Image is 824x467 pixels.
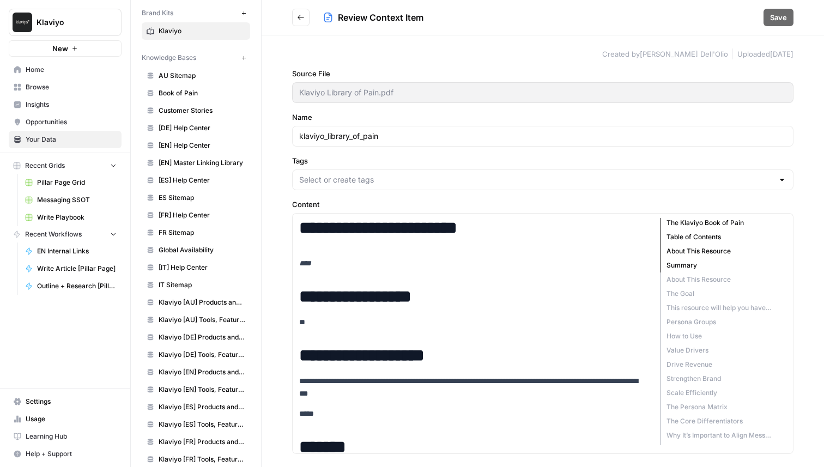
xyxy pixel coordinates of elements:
span: [FR] Help Center [159,210,245,220]
span: Usage [26,414,117,424]
li: Why It’s Important to Align Messaging Based on Personas: [661,428,772,442]
span: Browse [26,82,117,92]
span: Created by [PERSON_NAME] Dell'Olio [602,48,728,59]
span: Write Article [Pillar Page] [37,264,117,274]
span: Klaviyo [DE] Tools, Features, Marketing Resources, Glossary, Blogs [159,350,245,360]
span: Klaviyo [ES] Products and Solutions [159,402,245,412]
a: Outline + Research [Pillar Page] [20,277,122,295]
span: AU Sitemap [159,71,245,81]
li: Scale Efficiently [661,386,772,400]
span: Learning Hub [26,432,117,441]
span: Klaviyo [EN] Tools, Features, Marketing Resources, Glossary, Blogs [159,385,245,395]
span: Outline + Research [Pillar Page] [37,281,117,291]
a: FR Sitemap [142,224,250,241]
span: [ES] Help Center [159,175,245,185]
li: How to Use [661,329,772,343]
div: Review Context Item [338,11,423,24]
span: Klaviyo [FR] Products and Solutions [159,437,245,447]
a: Klaviyo [DE] Tools, Features, Marketing Resources, Glossary, Blogs [142,346,250,363]
li: About This Resource [661,272,772,287]
a: Opportunities [9,113,122,131]
a: ES Sitemap [142,189,250,207]
span: Klaviyo [ES] Tools, Features, Marketing Resources, Glossary, Blogs [159,420,245,429]
a: [EN] Help Center [142,137,250,154]
span: Brand Kits [142,8,173,18]
span: Save [770,12,787,23]
li: Persona Groups [661,315,772,329]
li: The Core Differentiators [661,414,772,428]
a: EN Internal Links [20,242,122,260]
a: Customer Stories [142,102,250,119]
a: Settings [9,393,122,410]
li: The Persona Matrix [661,442,772,457]
a: Klaviyo [DE] Products and Solutions [142,329,250,346]
span: Uploaded [DATE] [737,48,793,59]
span: Klaviyo [AU] Products and Solutions [159,298,245,307]
a: Klaviyo [ES] Products and Solutions [142,398,250,416]
a: Messaging SSOT [20,191,122,209]
li: Summary [661,258,772,272]
label: Name [292,112,793,123]
a: Usage [9,410,122,428]
span: Write Playbook [37,213,117,222]
a: Global Availability [142,241,250,259]
li: Strengthen Brand [661,372,772,386]
button: Help + Support [9,445,122,463]
li: Drive Revenue [661,357,772,372]
label: Source File [292,68,793,79]
a: Your Data [9,131,122,148]
a: Insights [9,96,122,113]
button: Go back [292,9,310,26]
input: Enter context item name [299,131,786,142]
li: About This Resource [661,244,772,258]
span: Insights [26,100,117,110]
span: [EN] Master Linking Library [159,158,245,168]
span: Help + Support [26,449,117,459]
span: [DE] Help Center [159,123,245,133]
a: Klaviyo [142,22,250,40]
span: Recent Grids [25,161,65,171]
span: IT Sitemap [159,280,245,290]
a: Pillar Page Grid [20,174,122,191]
span: Pillar Page Grid [37,178,117,187]
img: Klaviyo Logo [13,13,32,32]
li: Table of Contents [661,230,772,244]
span: New [52,43,68,54]
label: Tags [292,155,793,166]
span: Knowledge Bases [142,53,196,63]
span: ES Sitemap [159,193,245,203]
li: The Goal [661,287,772,301]
label: Content [292,199,793,210]
span: Recent Workflows [25,229,82,239]
span: Klaviyo [FR] Tools, Features, Marketing Resources, Glossary, Blogs [159,454,245,464]
a: Home [9,61,122,78]
a: Klaviyo [ES] Tools, Features, Marketing Resources, Glossary, Blogs [142,416,250,433]
span: Klaviyo [AU] Tools, Features, Marketing Resources, Glossary, Blogs [159,315,245,325]
span: Messaging SSOT [37,195,117,205]
a: Klaviyo [EN] Products and Solutions [142,363,250,381]
span: Customer Stories [159,106,245,116]
a: Book of Pain [142,84,250,102]
button: Save [764,9,793,26]
a: Klaviyo [AU] Products and Solutions [142,294,250,311]
a: Write Article [Pillar Page] [20,260,122,277]
li: The Persona Matrix [661,400,772,414]
span: FR Sitemap [159,228,245,238]
span: Klaviyo [EN] Products and Solutions [159,367,245,377]
button: Recent Workflows [9,226,122,242]
a: Browse [9,78,122,96]
button: Workspace: Klaviyo [9,9,122,36]
a: [DE] Help Center [142,119,250,137]
span: Settings [26,397,117,407]
a: [EN] Master Linking Library [142,154,250,172]
span: Klaviyo [DE] Products and Solutions [159,332,245,342]
a: Klaviyo [EN] Tools, Features, Marketing Resources, Glossary, Blogs [142,381,250,398]
a: Learning Hub [9,428,122,445]
a: Klaviyo [AU] Tools, Features, Marketing Resources, Glossary, Blogs [142,311,250,329]
a: [IT] Help Center [142,259,250,276]
span: [IT] Help Center [159,263,245,272]
a: Write Playbook [20,209,122,226]
span: EN Internal Links [37,246,117,256]
input: Select or create tags [299,174,773,185]
a: AU Sitemap [142,67,250,84]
